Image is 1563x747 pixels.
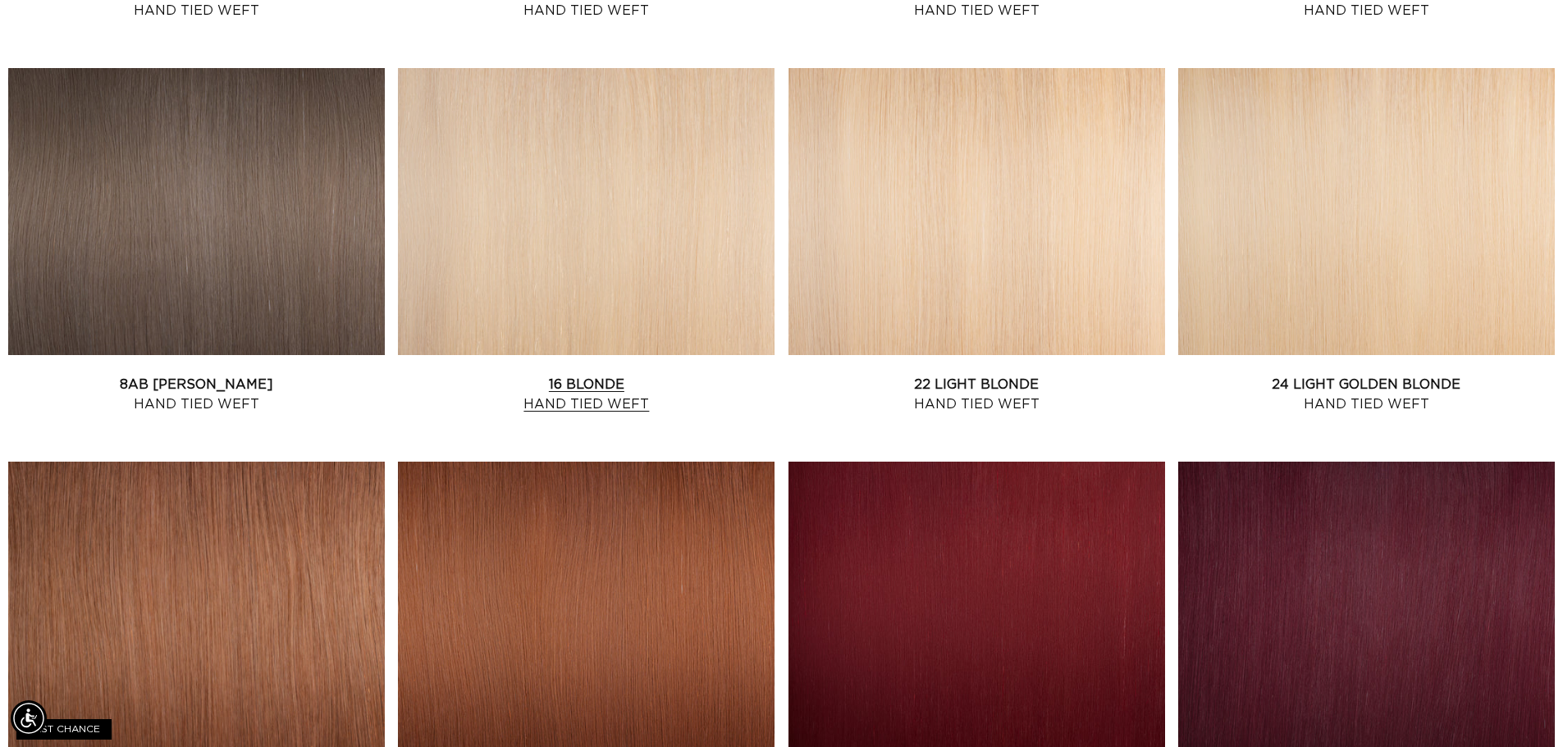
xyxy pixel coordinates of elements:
[1178,375,1555,414] a: 24 Light Golden Blonde Hand Tied Weft
[8,375,385,414] a: 8AB [PERSON_NAME] Hand Tied Weft
[398,375,775,414] a: 16 Blonde Hand Tied Weft
[788,375,1165,414] a: 22 Light Blonde Hand Tied Weft
[11,700,47,736] div: Accessibility Menu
